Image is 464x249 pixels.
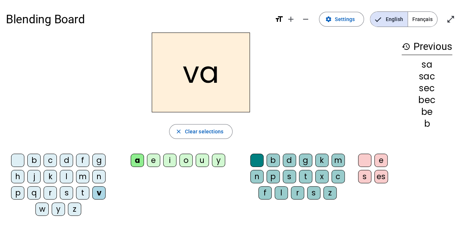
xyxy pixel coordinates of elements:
[44,186,57,199] div: r
[27,170,41,183] div: j
[402,108,452,116] div: be
[11,186,24,199] div: p
[92,186,106,199] div: v
[402,72,452,81] div: sac
[358,170,371,183] div: s
[185,127,224,136] span: Clear selections
[323,186,337,199] div: z
[298,12,313,27] button: Decrease font size
[402,119,452,128] div: b
[370,11,437,27] mat-button-toggle-group: Language selection
[374,170,388,183] div: es
[331,154,345,167] div: m
[212,154,225,167] div: y
[76,170,89,183] div: m
[258,186,272,199] div: f
[60,186,73,199] div: s
[275,186,288,199] div: l
[402,42,410,51] mat-icon: history
[179,154,193,167] div: o
[131,154,144,167] div: a
[27,154,41,167] div: b
[27,186,41,199] div: q
[267,170,280,183] div: p
[92,154,106,167] div: g
[402,38,452,55] h3: Previous
[169,124,233,139] button: Clear selections
[402,96,452,105] div: bec
[446,15,455,24] mat-icon: open_in_full
[60,154,73,167] div: d
[299,170,312,183] div: t
[92,170,106,183] div: n
[370,12,408,27] span: English
[6,7,269,31] h1: Blending Board
[315,154,329,167] div: k
[275,15,283,24] mat-icon: format_size
[408,12,437,27] span: Français
[152,33,250,112] h2: va
[283,154,296,167] div: d
[299,154,312,167] div: g
[374,154,388,167] div: e
[307,186,320,199] div: s
[315,170,329,183] div: x
[76,154,89,167] div: f
[283,12,298,27] button: Increase font size
[35,202,49,216] div: w
[267,154,280,167] div: b
[319,12,364,27] button: Settings
[283,170,296,183] div: s
[196,154,209,167] div: u
[301,15,310,24] mat-icon: remove
[286,15,295,24] mat-icon: add
[163,154,176,167] div: i
[325,16,332,23] mat-icon: settings
[76,186,89,199] div: t
[52,202,65,216] div: y
[11,170,24,183] div: h
[44,154,57,167] div: c
[402,60,452,69] div: sa
[44,170,57,183] div: k
[147,154,160,167] div: e
[291,186,304,199] div: r
[331,170,345,183] div: c
[60,170,73,183] div: l
[250,170,264,183] div: n
[68,202,81,216] div: z
[335,15,355,24] span: Settings
[175,128,182,135] mat-icon: close
[443,12,458,27] button: Enter full screen
[402,84,452,93] div: sec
